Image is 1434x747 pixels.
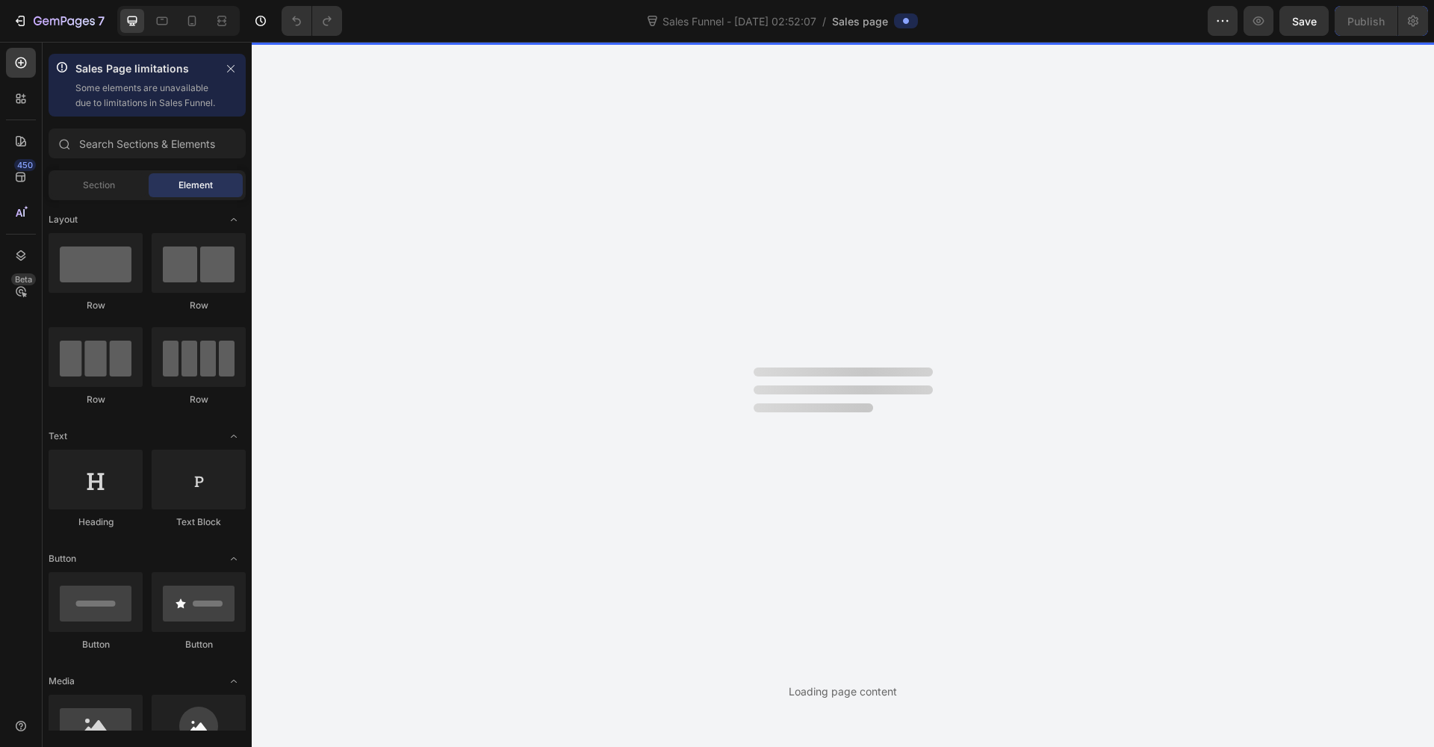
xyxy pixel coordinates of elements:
div: Button [49,638,143,651]
div: Row [49,393,143,406]
span: Save [1292,15,1317,28]
input: Search Sections & Elements [49,128,246,158]
p: Sales Page limitations [75,60,216,78]
span: Section [83,179,115,192]
div: Undo/Redo [282,6,342,36]
span: Toggle open [222,208,246,232]
span: / [822,13,826,29]
div: 450 [14,159,36,171]
div: Loading page content [789,684,897,699]
div: Row [152,299,246,312]
div: Row [152,393,246,406]
span: Button [49,552,76,565]
div: Beta [11,273,36,285]
span: Toggle open [222,424,246,448]
span: Toggle open [222,669,246,693]
p: 7 [98,12,105,30]
button: Publish [1335,6,1397,36]
span: Sales page [832,13,888,29]
span: Element [179,179,213,192]
div: Button [152,638,246,651]
span: Layout [49,213,78,226]
button: 7 [6,6,111,36]
span: Text [49,430,67,443]
div: Publish [1347,13,1385,29]
span: Media [49,675,75,688]
div: Heading [49,515,143,529]
div: Row [49,299,143,312]
span: Toggle open [222,547,246,571]
span: Sales Funnel - [DATE] 02:52:07 [659,13,819,29]
div: Text Block [152,515,246,529]
p: Some elements are unavailable due to limitations in Sales Funnel. [75,81,216,111]
button: Save [1279,6,1329,36]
